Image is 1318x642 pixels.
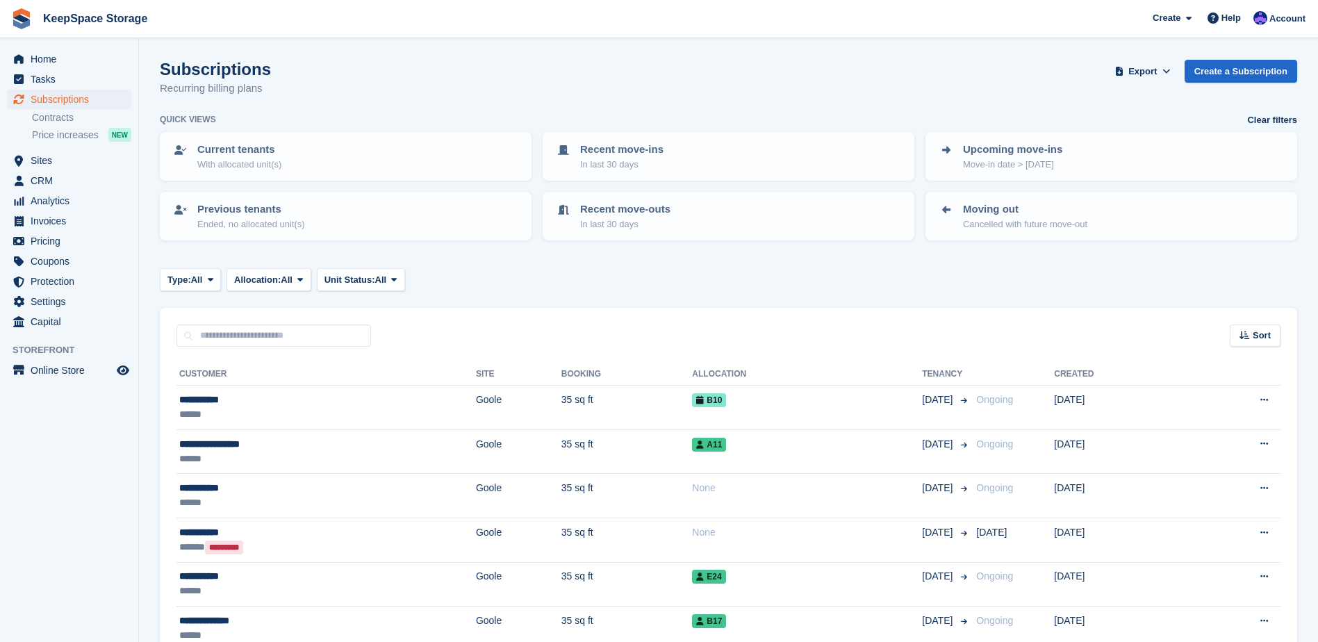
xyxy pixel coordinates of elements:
[161,133,530,179] a: Current tenants With allocated unit(s)
[234,273,281,287] span: Allocation:
[476,518,561,562] td: Goole
[1112,60,1173,83] button: Export
[561,474,693,518] td: 35 sq ft
[922,525,955,540] span: [DATE]
[1221,11,1241,25] span: Help
[7,312,131,331] a: menu
[160,268,221,291] button: Type: All
[31,191,114,211] span: Analytics
[544,193,913,239] a: Recent move-outs In last 30 days
[7,171,131,190] a: menu
[31,231,114,251] span: Pricing
[160,113,216,126] h6: Quick views
[197,142,281,158] p: Current tenants
[963,158,1062,172] p: Move-in date > [DATE]
[692,393,726,407] span: B10
[922,363,971,386] th: Tenancy
[7,231,131,251] a: menu
[7,191,131,211] a: menu
[176,363,476,386] th: Customer
[324,273,375,287] span: Unit Status:
[160,60,271,79] h1: Subscriptions
[976,570,1013,582] span: Ongoing
[197,158,281,172] p: With allocated unit(s)
[31,211,114,231] span: Invoices
[1253,329,1271,343] span: Sort
[580,201,670,217] p: Recent move-outs
[317,268,405,291] button: Unit Status: All
[561,363,693,386] th: Booking
[7,272,131,291] a: menu
[32,111,131,124] a: Contracts
[7,252,131,271] a: menu
[561,562,693,607] td: 35 sq ft
[108,128,131,142] div: NEW
[197,217,305,231] p: Ended, no allocated unit(s)
[561,429,693,474] td: 35 sq ft
[1054,562,1185,607] td: [DATE]
[922,437,955,452] span: [DATE]
[1128,65,1157,79] span: Export
[922,481,955,495] span: [DATE]
[976,482,1013,493] span: Ongoing
[976,615,1013,626] span: Ongoing
[692,363,922,386] th: Allocation
[580,142,664,158] p: Recent move-ins
[1153,11,1180,25] span: Create
[963,217,1087,231] p: Cancelled with future move-out
[976,394,1013,405] span: Ongoing
[976,527,1007,538] span: [DATE]
[476,562,561,607] td: Goole
[922,393,955,407] span: [DATE]
[7,90,131,109] a: menu
[32,129,99,142] span: Price increases
[31,361,114,380] span: Online Store
[281,273,293,287] span: All
[927,133,1296,179] a: Upcoming move-ins Move-in date > [DATE]
[1054,429,1185,474] td: [DATE]
[11,8,32,29] img: stora-icon-8386f47178a22dfd0bd8f6a31ec36ba5ce8667c1dd55bd0f319d3a0aa187defe.svg
[922,614,955,628] span: [DATE]
[7,151,131,170] a: menu
[31,312,114,331] span: Capital
[161,193,530,239] a: Previous tenants Ended, no allocated unit(s)
[1253,11,1267,25] img: Chloe Clark
[31,151,114,170] span: Sites
[561,518,693,562] td: 35 sq ft
[561,386,693,430] td: 35 sq ft
[7,69,131,89] a: menu
[476,386,561,430] td: Goole
[191,273,203,287] span: All
[1269,12,1305,26] span: Account
[692,525,922,540] div: None
[692,614,726,628] span: B17
[544,133,913,179] a: Recent move-ins In last 30 days
[692,570,725,584] span: E24
[167,273,191,287] span: Type:
[7,361,131,380] a: menu
[963,142,1062,158] p: Upcoming move-ins
[31,69,114,89] span: Tasks
[160,81,271,97] p: Recurring billing plans
[13,343,138,357] span: Storefront
[1054,386,1185,430] td: [DATE]
[476,363,561,386] th: Site
[32,127,131,142] a: Price increases NEW
[31,171,114,190] span: CRM
[31,49,114,69] span: Home
[963,201,1087,217] p: Moving out
[692,438,726,452] span: A11
[7,49,131,69] a: menu
[375,273,387,287] span: All
[197,201,305,217] p: Previous tenants
[31,252,114,271] span: Coupons
[927,193,1296,239] a: Moving out Cancelled with future move-out
[115,362,131,379] a: Preview store
[31,90,114,109] span: Subscriptions
[476,429,561,474] td: Goole
[580,158,664,172] p: In last 30 days
[226,268,311,291] button: Allocation: All
[1185,60,1297,83] a: Create a Subscription
[692,481,922,495] div: None
[38,7,153,30] a: KeepSpace Storage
